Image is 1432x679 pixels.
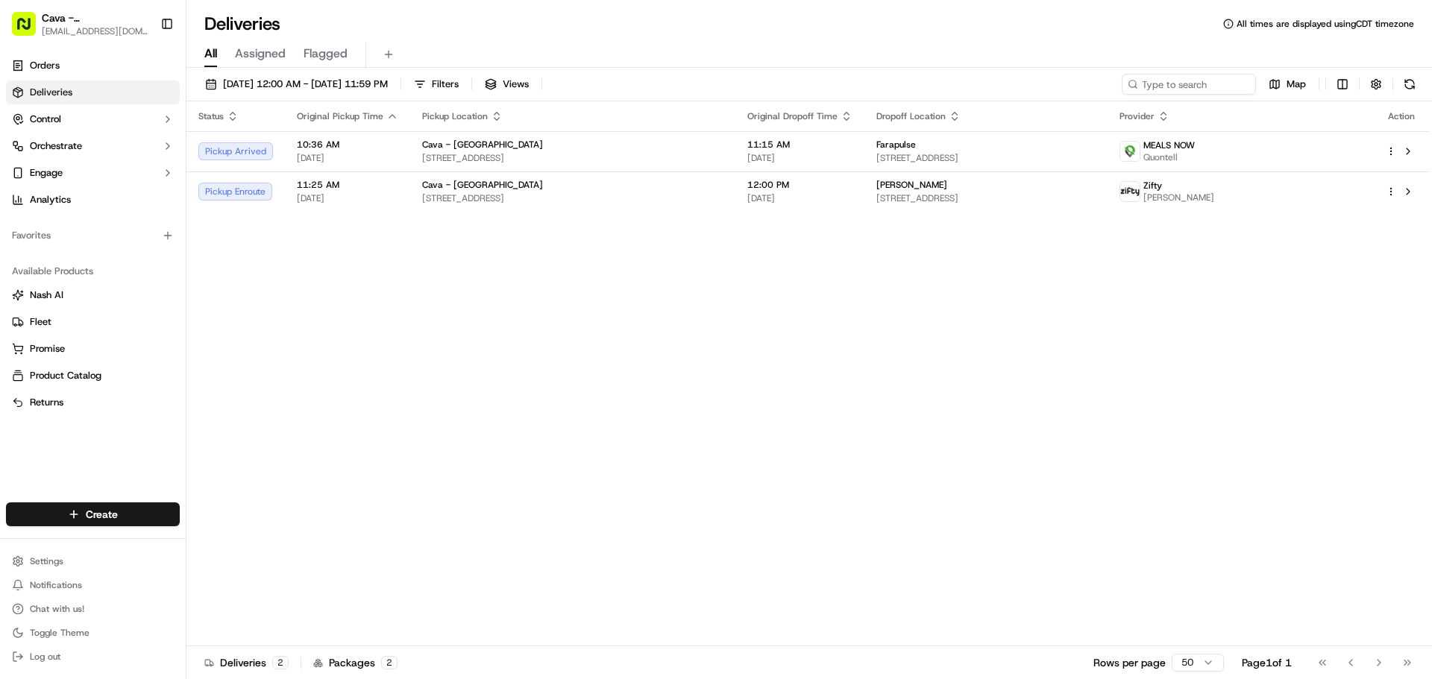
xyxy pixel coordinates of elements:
span: [STREET_ADDRESS] [876,152,1096,164]
span: Toggle Theme [30,627,89,639]
button: Settings [6,551,180,572]
button: Refresh [1399,74,1420,95]
span: Orders [30,59,60,72]
span: Original Pickup Time [297,110,383,122]
span: Analytics [30,193,71,206]
button: Chat with us! [6,599,180,619]
img: zifty-logo-trans-sq.png [1120,182,1140,201]
button: [DATE] 12:00 AM - [DATE] 11:59 PM [198,74,395,95]
span: [DATE] [297,192,398,204]
span: Dropoff Location [876,110,946,122]
div: Action [1386,110,1417,122]
span: MEALS NOW [1143,139,1195,151]
a: Analytics [6,188,180,212]
span: Control [30,113,61,126]
button: Orchestrate [6,134,180,158]
span: Chat with us! [30,603,84,615]
button: Cava - [GEOGRAPHIC_DATA] [42,10,148,25]
button: [EMAIL_ADDRESS][DOMAIN_NAME] [42,25,148,37]
span: Log out [30,651,60,663]
span: [PERSON_NAME] [876,179,947,191]
span: Promise [30,342,65,356]
span: Nash AI [30,288,63,302]
div: Page 1 of 1 [1242,655,1292,670]
span: Quontell [1143,151,1195,163]
button: Map [1262,74,1313,95]
button: Nash AI [6,283,180,307]
span: [DATE] 12:00 AM - [DATE] 11:59 PM [223,78,388,91]
a: Orders [6,54,180,78]
span: 10:36 AM [297,139,398,151]
span: Notifications [30,579,82,591]
span: Cava - [GEOGRAPHIC_DATA] [422,179,543,191]
span: Map [1287,78,1306,91]
button: Cava - [GEOGRAPHIC_DATA][EMAIL_ADDRESS][DOMAIN_NAME] [6,6,154,42]
div: Deliveries [204,655,289,670]
span: Engage [30,166,63,180]
div: 2 [272,656,289,669]
span: [DATE] [747,152,852,164]
span: [PERSON_NAME] [1143,192,1214,203]
button: Filters [407,74,465,95]
div: Packages [313,655,398,670]
span: Zifty [1143,180,1162,192]
a: Fleet [12,315,174,329]
div: Favorites [6,224,180,247]
span: Status [198,110,224,122]
button: Product Catalog [6,364,180,388]
button: Views [478,74,536,95]
span: Farapulse [876,139,916,151]
span: All times are displayed using CDT timezone [1237,18,1414,30]
div: Available Products [6,259,180,283]
span: [DATE] [297,152,398,164]
input: Type to search [1122,74,1256,95]
button: Create [6,502,180,526]
span: Fleet [30,315,51,329]
span: Cava - [GEOGRAPHIC_DATA] [422,139,543,151]
button: Control [6,107,180,131]
span: Provider [1119,110,1155,122]
span: Product Catalog [30,369,101,382]
a: Product Catalog [12,369,174,382]
span: Flagged [304,45,348,63]
span: [STREET_ADDRESS] [422,152,723,164]
span: Deliveries [30,86,72,99]
span: [STREET_ADDRESS] [422,192,723,204]
span: All [204,45,217,63]
button: Log out [6,646,180,667]
button: Fleet [6,310,180,334]
span: Settings [30,555,63,567]
span: Create [86,507,118,522]
a: Nash AI [12,288,174,302]
a: Promise [12,342,174,356]
a: Returns [12,396,174,409]
span: 11:25 AM [297,179,398,191]
span: Returns [30,396,63,409]
span: Assigned [235,45,286,63]
button: Toggle Theme [6,622,180,643]
span: 11:15 AM [747,139,852,151]
span: [DATE] [747,192,852,204]
button: Engage [6,161,180,185]
h1: Deliveries [204,12,280,36]
span: Original Dropoff Time [747,110,838,122]
span: Pickup Location [422,110,488,122]
button: Promise [6,337,180,361]
p: Rows per page [1093,655,1166,670]
span: Views [503,78,529,91]
button: Notifications [6,575,180,596]
a: Deliveries [6,80,180,104]
div: 2 [381,656,398,669]
span: Filters [432,78,459,91]
img: melas_now_logo.png [1120,142,1140,161]
button: Returns [6,391,180,414]
span: [STREET_ADDRESS] [876,192,1096,204]
span: 12:00 PM [747,179,852,191]
span: Orchestrate [30,139,82,153]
